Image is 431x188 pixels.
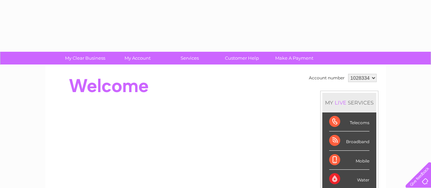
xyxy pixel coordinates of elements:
[329,151,369,170] div: Mobile
[333,99,348,106] div: LIVE
[266,52,323,65] a: Make A Payment
[329,131,369,150] div: Broadband
[307,72,346,84] td: Account number
[322,93,376,112] div: MY SERVICES
[57,52,114,65] a: My Clear Business
[329,112,369,131] div: Telecoms
[214,52,270,65] a: Customer Help
[161,52,218,65] a: Services
[109,52,166,65] a: My Account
